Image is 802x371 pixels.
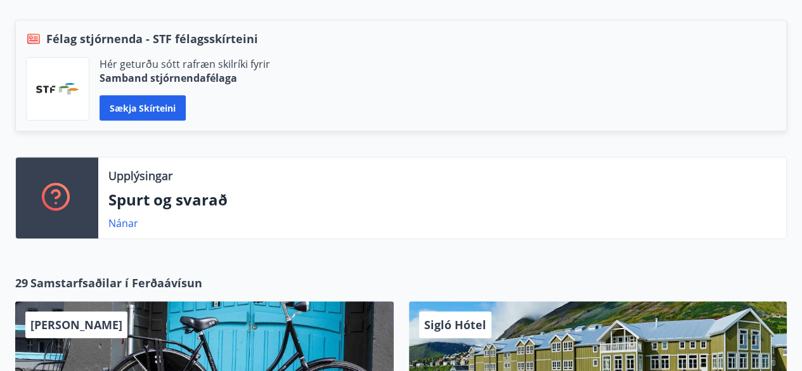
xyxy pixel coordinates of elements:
[108,216,138,230] a: Nánar
[30,317,122,332] span: [PERSON_NAME]
[424,317,486,332] span: Sigló Hótel
[100,71,270,85] p: Samband stjórnendafélaga
[15,275,28,291] span: 29
[100,57,270,71] p: Hér geturðu sótt rafræn skilríki fyrir
[108,167,172,184] p: Upplýsingar
[46,30,258,47] span: Félag stjórnenda - STF félagsskírteini
[30,275,202,291] span: Samstarfsaðilar í Ferðaávísun
[36,83,79,94] img: vjCaq2fThgY3EUYqSgpjEiBg6WP39ov69hlhuPVN.png
[108,189,776,211] p: Spurt og svarað
[100,95,186,120] button: Sækja skírteini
